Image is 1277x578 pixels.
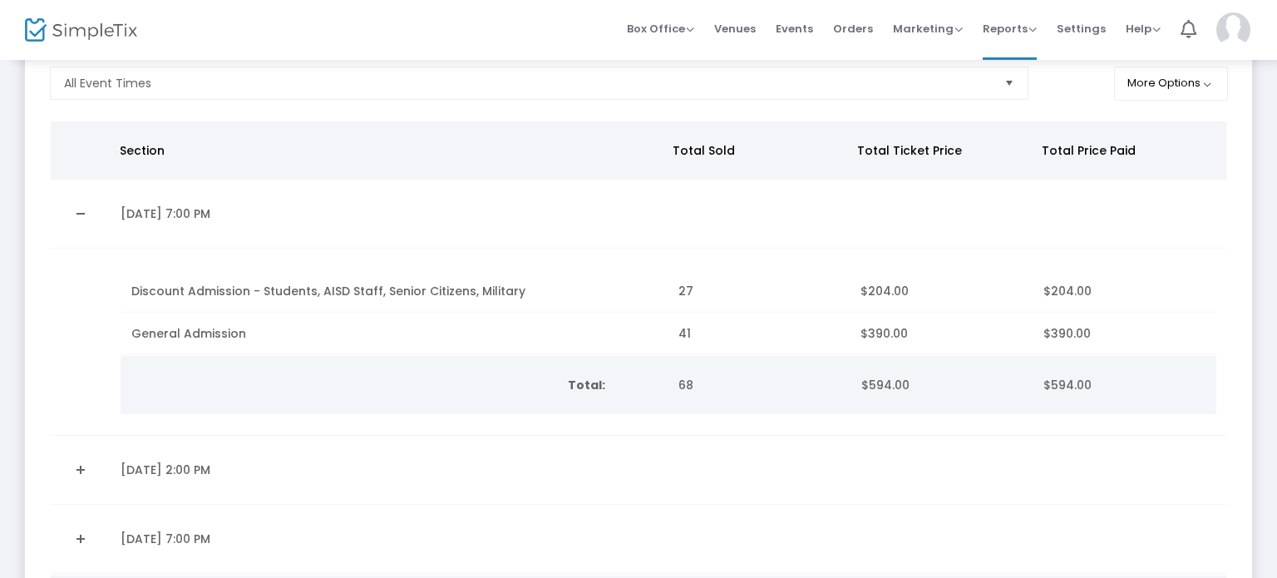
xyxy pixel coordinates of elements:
[860,325,908,342] span: $390.00
[131,283,525,299] span: Discount Admission - Students, AISD Staff, Senior Citizens, Military
[1043,325,1091,342] span: $390.00
[111,505,668,574] td: [DATE] 7:00 PM
[1126,21,1161,37] span: Help
[1114,67,1228,101] button: More Options
[861,377,910,393] span: $594.00
[61,200,101,227] a: Collapse Details
[627,21,694,37] span: Box Office
[568,377,605,393] b: Total:
[61,457,101,483] a: Expand Details
[111,180,668,249] td: [DATE] 7:00 PM
[983,21,1037,37] span: Reports
[1043,377,1092,393] span: $594.00
[64,75,151,91] span: All Event Times
[776,7,813,50] span: Events
[678,377,693,393] span: 68
[714,7,756,50] span: Venues
[110,121,663,180] th: Section
[860,283,909,299] span: $204.00
[51,121,1226,574] div: Data table
[893,21,963,37] span: Marketing
[121,270,1215,355] div: Data table
[1042,142,1136,159] span: Total Price Paid
[678,325,691,342] span: 41
[111,436,668,505] td: [DATE] 2:00 PM
[857,142,962,159] span: Total Ticket Price
[833,7,873,50] span: Orders
[663,121,847,180] th: Total Sold
[998,67,1021,99] button: Select
[1043,283,1092,299] span: $204.00
[1057,7,1106,50] span: Settings
[131,325,246,342] span: General Admission
[61,526,101,552] a: Expand Details
[678,283,693,299] span: 27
